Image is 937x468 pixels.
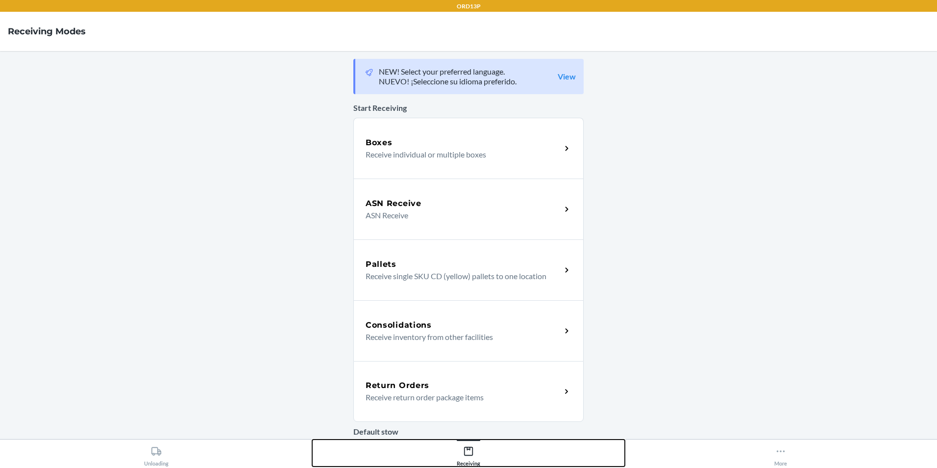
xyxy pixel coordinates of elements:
p: Receive single SKU CD (yellow) pallets to one location [366,270,553,282]
p: Receive inventory from other facilities [366,331,553,343]
a: ASN ReceiveASN Receive [353,179,584,239]
p: Receive individual or multiple boxes [366,149,553,160]
p: NEW! Select your preferred language. [379,67,517,77]
p: Receive return order package items [366,391,553,403]
h5: ASN Receive [366,198,421,209]
div: Unloading [144,442,169,467]
p: Start Receiving [353,102,584,114]
button: More [625,440,937,467]
h5: Boxes [366,137,393,149]
a: Return OrdersReceive return order package items [353,361,584,422]
p: ASN Receive [366,209,553,221]
div: More [774,442,787,467]
h5: Consolidations [366,319,432,331]
a: View [558,72,576,81]
p: ORD13P [457,2,481,11]
a: PalletsReceive single SKU CD (yellow) pallets to one location [353,239,584,300]
h5: Pallets [366,259,396,270]
a: BoxesReceive individual or multiple boxes [353,118,584,179]
p: Default stow [353,426,584,438]
button: Receiving [312,440,624,467]
p: NUEVO! ¡Seleccione su idioma preferido. [379,77,517,86]
a: ConsolidationsReceive inventory from other facilities [353,300,584,361]
h5: Return Orders [366,380,429,391]
div: Receiving [457,442,480,467]
h4: Receiving Modes [8,25,86,38]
